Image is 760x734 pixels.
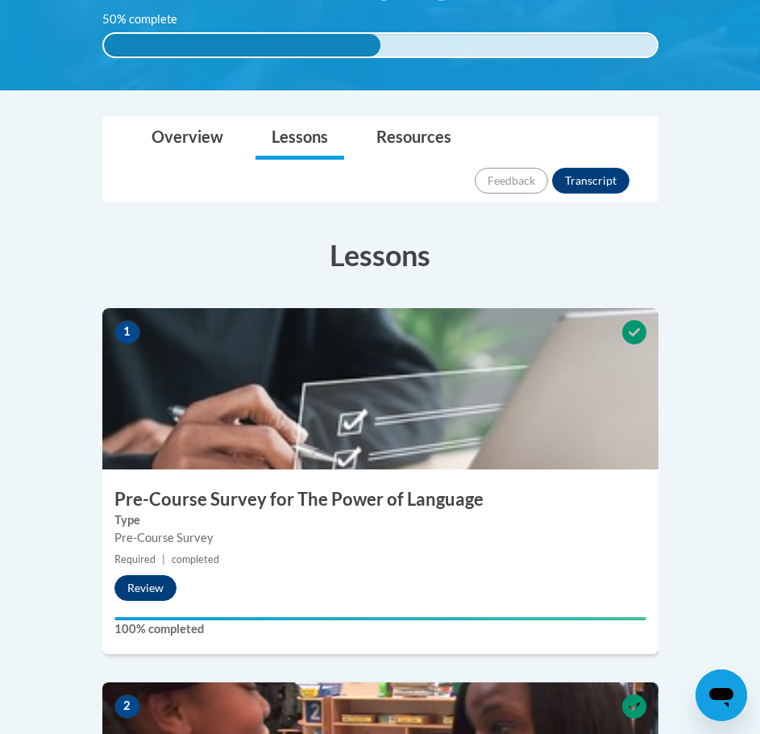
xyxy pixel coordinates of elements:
[114,553,156,565] span: Required
[255,117,344,160] a: Lessons
[114,529,646,547] div: Pre-Course Survey
[114,620,646,638] label: 100% completed
[162,553,165,565] span: |
[135,117,239,160] a: Overview
[475,168,548,194] button: Feedback
[114,617,646,620] div: Your progress
[102,235,658,275] h3: Lessons
[172,553,219,565] span: completed
[360,117,467,160] a: Resources
[696,669,747,721] iframe: Button to launch messaging window
[114,320,140,344] span: 1
[114,694,140,719] span: 2
[102,308,658,469] img: Course Image
[114,575,177,601] button: Review
[114,511,646,529] label: Type
[102,487,658,512] h3: Pre-Course Survey for The Power of Language
[104,34,380,56] div: 50% complete
[552,168,629,194] button: Transcript
[102,10,195,28] label: 50% complete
